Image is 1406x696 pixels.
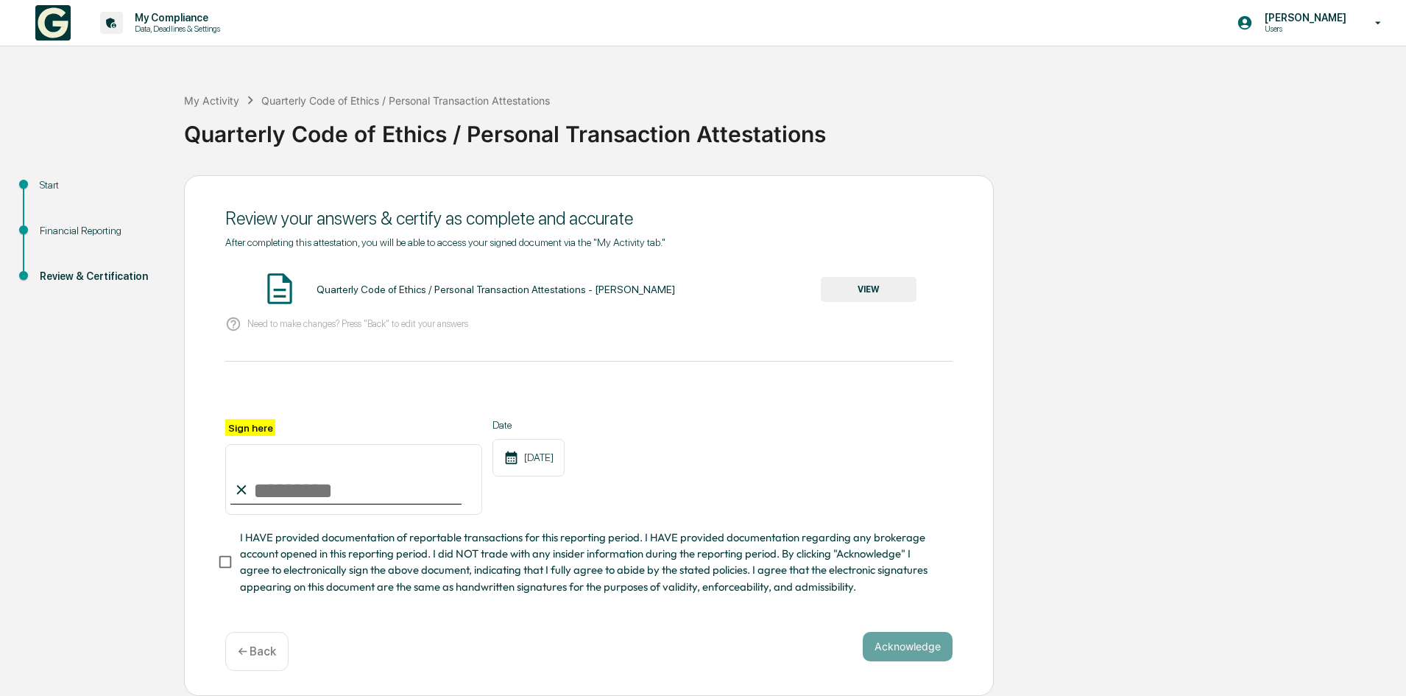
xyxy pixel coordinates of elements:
[40,223,160,239] div: Financial Reporting
[821,277,916,302] button: VIEW
[40,269,160,284] div: Review & Certification
[261,270,298,307] img: Document Icon
[184,109,1399,147] div: Quarterly Code of Ethics / Personal Transaction Attestations
[123,12,227,24] p: My Compliance
[863,632,953,661] button: Acknowledge
[225,419,275,436] label: Sign here
[35,5,71,41] img: logo
[225,208,953,229] div: Review your answers & certify as complete and accurate
[184,94,239,107] div: My Activity
[40,177,160,193] div: Start
[1253,24,1354,34] p: Users
[238,644,276,658] p: ← Back
[1253,12,1354,24] p: [PERSON_NAME]
[492,439,565,477] div: [DATE]
[247,318,468,329] p: Need to make changes? Press "Back" to edit your answers
[492,419,565,431] label: Date
[261,94,550,107] div: Quarterly Code of Ethics / Personal Transaction Attestations
[317,284,675,295] div: Quarterly Code of Ethics / Personal Transaction Attestations - [PERSON_NAME]
[225,236,665,248] span: After completing this attestation, you will be able to access your signed document via the "My Ac...
[123,24,227,34] p: Data, Deadlines & Settings
[240,530,941,595] span: I HAVE provided documentation of reportable transactions for this reporting period. I HAVE provid...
